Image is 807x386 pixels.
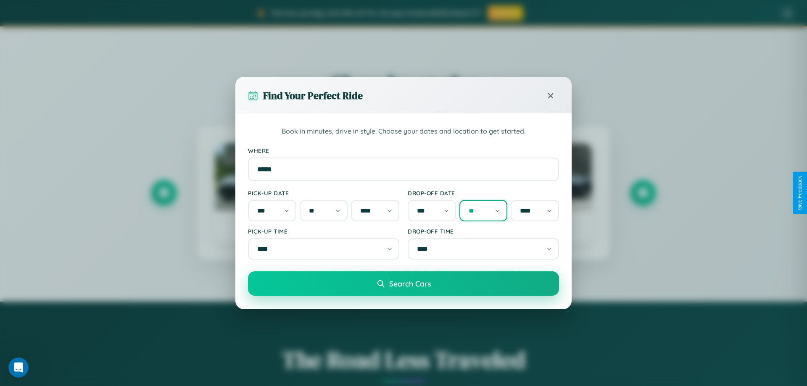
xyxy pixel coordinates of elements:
[248,126,559,137] p: Book in minutes, drive in style. Choose your dates and location to get started.
[408,228,559,235] label: Drop-off Time
[248,228,399,235] label: Pick-up Time
[248,189,399,197] label: Pick-up Date
[248,147,559,154] label: Where
[263,89,363,102] h3: Find Your Perfect Ride
[248,271,559,296] button: Search Cars
[408,189,559,197] label: Drop-off Date
[389,279,431,288] span: Search Cars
